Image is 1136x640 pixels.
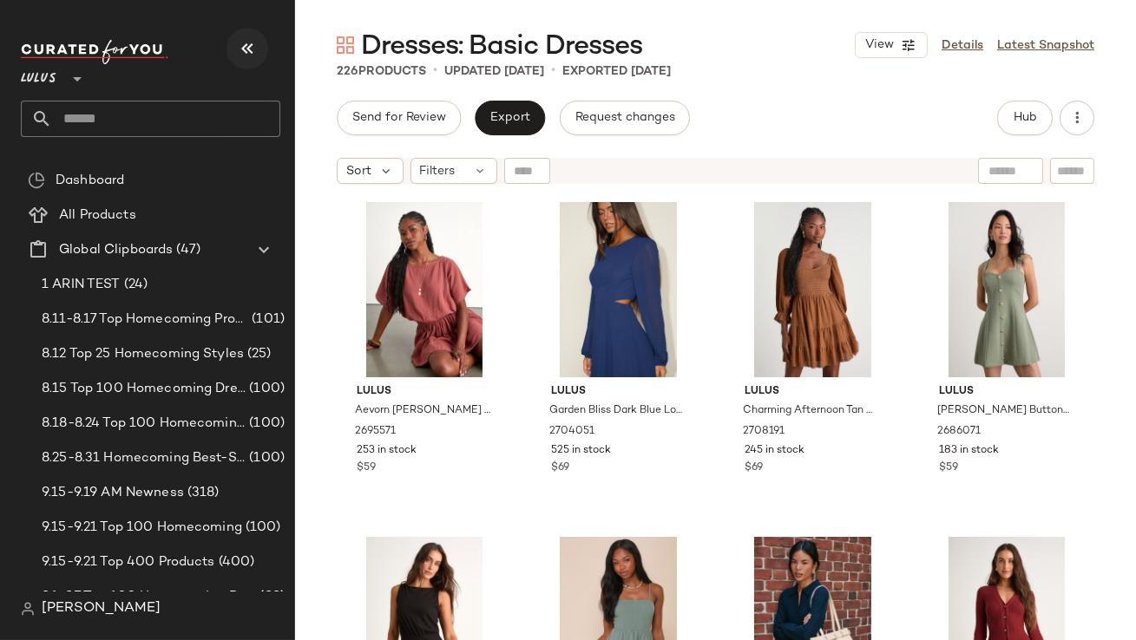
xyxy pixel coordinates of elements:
img: 2708191_01_hero_2025-08-04.jpg [731,202,894,377]
img: svg%3e [28,172,45,189]
span: 2708191 [743,424,785,440]
span: (100) [242,518,281,538]
span: (100) [246,379,285,399]
span: All Products [59,206,136,225]
span: • [551,61,555,82]
span: 8.25-8.31 Homecoming Best-Sellers [42,448,246,468]
span: Lulus [745,384,880,400]
span: Lulus [357,384,492,400]
span: Export [489,111,530,125]
img: 2704051_02_front_2025-07-14.jpg [537,202,700,377]
span: 9.1-9.7 Top 100 Homecoming Dresses [42,587,256,607]
span: 8.18-8.24 Top 100 Homecoming Dresses [42,414,246,434]
span: Filters [420,162,456,180]
span: $59 [357,460,376,476]
span: 8.12 Top 25 Homecoming Styles [42,344,244,364]
span: [PERSON_NAME] Button-Front Skater Mini Dress [937,403,1073,419]
span: Garden Bliss Dark Blue Long Sleeve Cutout Mini Dress [549,403,685,419]
span: Lulus [939,384,1074,400]
button: View [855,32,928,58]
img: 2695571_01_hero_2025-08-01.jpg [343,202,506,377]
a: Latest Snapshot [997,36,1094,55]
a: Details [942,36,983,55]
p: updated [DATE] [444,62,544,81]
span: 9.15-9.21 Top 400 Products [42,552,215,572]
span: 9.15-9.21 Top 100 Homecoming [42,518,242,538]
button: Hub [997,101,1053,135]
p: Exported [DATE] [562,62,671,81]
span: Aevorn [PERSON_NAME] Gauzy Short Sleeve Mini Dress [355,403,490,419]
span: (25) [244,344,272,364]
span: 2704051 [549,424,594,440]
span: (99) [256,587,285,607]
button: Request changes [560,101,690,135]
span: 245 in stock [745,443,804,459]
span: Charming Afternoon Tan Gingham Balloon Sleeve Mini Dress [743,403,878,419]
img: cfy_white_logo.C9jOOHJF.svg [21,40,168,64]
button: Send for Review [337,101,461,135]
span: $69 [551,460,569,476]
span: $59 [939,460,958,476]
span: 525 in stock [551,443,611,459]
span: (24) [121,275,148,295]
span: Dresses: Basic Dresses [361,29,642,64]
span: (47) [173,240,200,260]
span: [PERSON_NAME] [42,598,161,619]
span: (400) [215,552,255,572]
span: (101) [248,310,285,330]
span: 253 in stock [357,443,417,459]
span: Hub [1013,111,1037,125]
span: 226 [337,65,358,78]
span: 2686071 [937,424,981,440]
span: Lulus [21,59,56,90]
div: Products [337,62,426,81]
span: View [864,38,894,52]
span: 183 in stock [939,443,999,459]
span: Request changes [575,111,675,125]
span: (100) [246,414,285,434]
span: Sort [346,162,371,180]
span: (318) [184,483,220,503]
button: Export [475,101,545,135]
span: 9.15-9.19 AM Newness [42,483,184,503]
span: Global Clipboards [59,240,173,260]
span: Dashboard [56,171,124,191]
span: $69 [745,460,763,476]
span: • [433,61,437,82]
span: Send for Review [351,111,446,125]
img: svg%3e [21,602,35,616]
span: (100) [246,448,285,468]
img: svg%3e [337,36,354,54]
span: 1 ARIN TEST [42,275,121,295]
span: 8.11-8.17 Top Homecoming Product [42,310,248,330]
span: 2695571 [355,424,396,440]
img: 2686071_05_side_2025-08-12.jpg [925,202,1088,377]
span: 8.15 Top 100 Homecoming Dresses [42,379,246,399]
span: Lulus [551,384,686,400]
